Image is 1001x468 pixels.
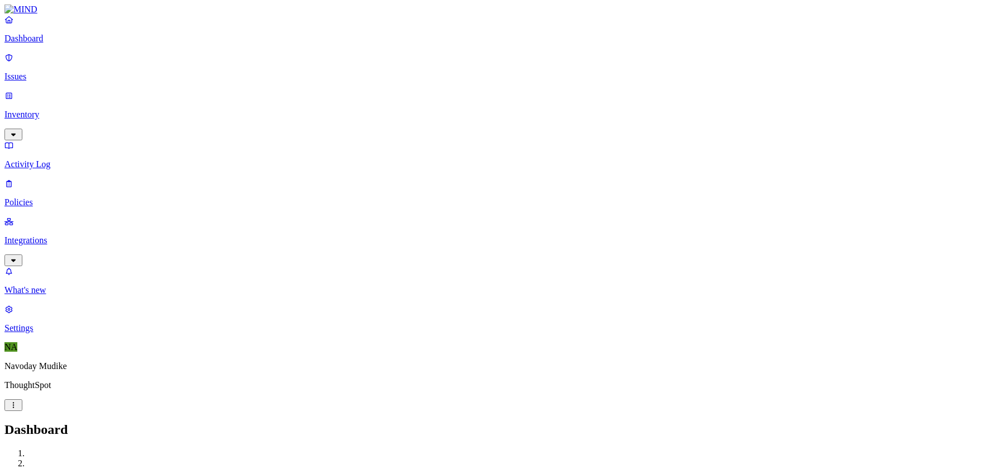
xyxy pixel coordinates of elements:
[4,361,997,371] p: Navoday Mudike
[4,235,997,245] p: Integrations
[4,323,997,333] p: Settings
[4,53,997,82] a: Issues
[4,34,997,44] p: Dashboard
[4,380,997,390] p: ThoughtSpot
[4,72,997,82] p: Issues
[4,91,997,139] a: Inventory
[4,4,37,15] img: MIND
[4,285,997,295] p: What's new
[4,15,997,44] a: Dashboard
[4,110,997,120] p: Inventory
[4,178,997,207] a: Policies
[4,4,997,15] a: MIND
[4,216,997,264] a: Integrations
[4,266,997,295] a: What's new
[4,197,997,207] p: Policies
[4,422,997,437] h2: Dashboard
[4,159,997,169] p: Activity Log
[4,342,17,352] span: NA
[4,304,997,333] a: Settings
[4,140,997,169] a: Activity Log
